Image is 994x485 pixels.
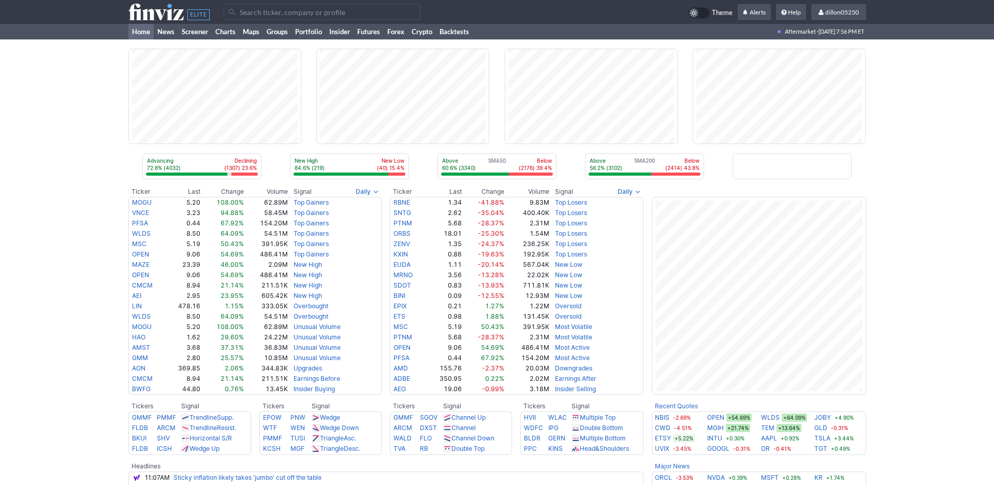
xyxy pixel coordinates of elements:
[166,322,201,332] td: 5.20
[132,323,152,331] a: MOGU
[505,208,550,218] td: 400.40K
[478,281,504,289] span: -13.93%
[221,209,244,217] span: 94.88%
[132,209,149,217] a: VNCE
[263,413,282,421] a: EPOW
[426,301,462,311] td: 0.21
[426,239,462,249] td: 1.35
[189,424,236,432] a: TrendlineResist.
[189,445,220,452] a: Wedge Up
[442,164,476,172] p: 60.6% (3340)
[505,353,550,363] td: 154.20M
[555,219,587,227] a: Top Losers
[761,444,770,454] a: OR
[263,445,281,452] a: KCSH
[707,444,729,454] a: GOOGL
[524,413,536,421] a: HVII
[707,433,722,444] a: INTU
[505,187,550,197] th: Volume
[147,164,181,172] p: 72.8% (4032)
[655,423,670,433] a: CWD
[132,261,150,268] a: MAZE
[294,271,322,279] a: New High
[451,424,476,432] a: Channel
[478,250,504,258] span: -19.63%
[814,473,823,483] a: KR
[166,353,201,363] td: 2.80
[481,344,504,351] span: 54.69%
[132,445,148,452] a: FLDB
[478,261,504,268] span: -20.14%
[420,434,432,442] a: FLO
[485,312,504,320] span: 1.88%
[426,270,462,280] td: 3.56
[555,302,581,310] a: Oversold
[356,187,371,197] span: Daily
[132,281,153,289] a: CMCM
[244,249,288,260] td: 486.41M
[393,344,411,351] a: OPEN
[393,209,411,217] a: SNTG
[393,354,410,362] a: PFSA
[655,402,698,410] b: Recent Quotes
[221,333,244,341] span: 29.60%
[244,187,288,197] th: Volume
[344,445,360,452] span: Desc.
[239,24,263,39] a: Maps
[157,424,176,432] a: ARCM
[655,412,669,423] a: NBIS
[555,375,596,382] a: Earnings After
[326,24,354,39] a: Insider
[294,219,329,227] a: Top Gainers
[555,364,592,372] a: Downgrades
[505,343,550,353] td: 486.41M
[426,197,462,208] td: 1.34
[426,260,462,270] td: 1.11
[590,157,622,164] p: Above
[785,24,818,39] span: Aftermarket ·
[294,375,340,382] a: Earnings Before
[320,413,340,421] a: Wedge
[244,343,288,353] td: 36.83M
[189,413,217,421] span: Trendline
[221,230,244,237] span: 64.09%
[505,301,550,311] td: 1.22M
[707,423,724,433] a: MGIH
[225,302,244,310] span: 1.15%
[524,445,537,452] a: PPC
[761,423,774,433] a: TEM
[420,445,428,452] a: RB
[665,164,699,172] p: (2414) 43.8%
[132,271,149,279] a: OPEN
[344,434,356,442] span: Asc.
[478,209,504,217] span: -35.04%
[166,260,201,270] td: 23.39
[221,261,244,268] span: 46.00%
[132,219,148,227] a: PFSA
[166,291,201,301] td: 2.95
[244,218,288,229] td: 154.20M
[478,198,504,206] span: -41.88%
[157,445,172,452] a: ICSH
[221,240,244,248] span: 50.43%
[132,292,141,299] a: AEI
[384,24,408,39] a: Forex
[548,424,559,432] a: IPG
[294,312,328,320] a: Overbought
[442,157,476,164] p: Above
[166,270,201,280] td: 9.06
[244,353,288,363] td: 10.85M
[426,343,462,353] td: 9.06
[290,445,304,452] a: MGF
[189,424,217,432] span: Trendline
[481,323,504,331] span: 50.43%
[393,424,412,432] a: ARCM
[548,445,563,452] a: KINS
[128,24,154,39] a: Home
[426,229,462,239] td: 18.01
[426,322,462,332] td: 5.19
[166,249,201,260] td: 9.06
[555,230,587,237] a: Top Losers
[524,424,543,432] a: WDFC
[166,187,201,197] th: Last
